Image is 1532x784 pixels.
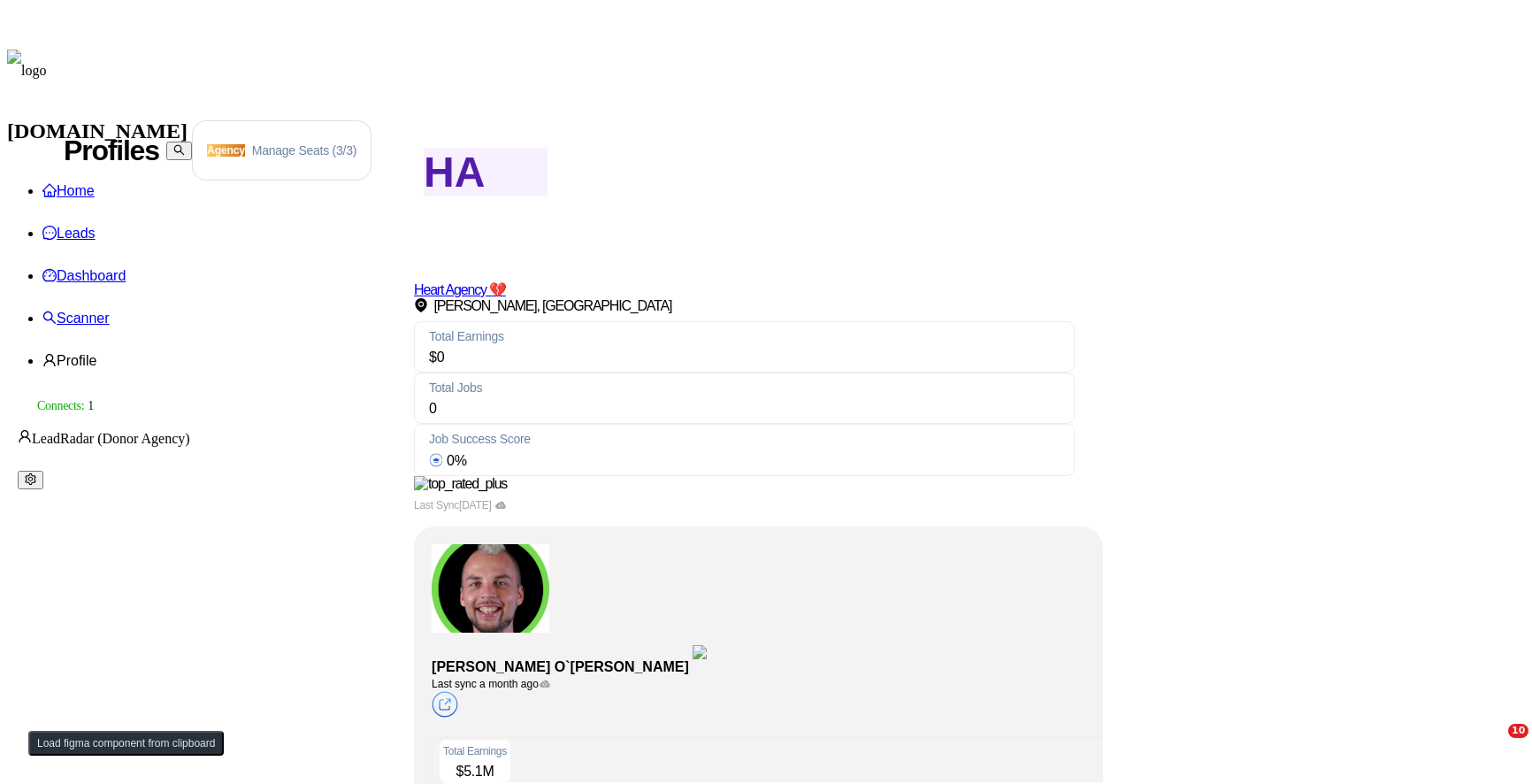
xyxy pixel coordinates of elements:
li: Home [42,170,1525,212]
span: Scanner [57,311,110,326]
li: Profile [42,340,1525,382]
span: Profile [57,353,96,368]
li: Dashboard [42,255,1525,297]
span: user [18,429,32,443]
span: Total Jobs [429,380,482,395]
span: [PERSON_NAME], [GEOGRAPHIC_DATA] [414,298,671,313]
span: Connects: [37,396,84,416]
span: Agency [207,144,245,157]
span: search [173,144,185,156]
span: 10 [1508,724,1528,738]
h1: [DOMAIN_NAME] [7,110,1525,152]
a: homeHome [42,183,95,198]
span: Manage Seats (3/3) [252,143,356,158]
span: search [42,311,57,325]
img: top_rated [693,645,709,663]
strong: [PERSON_NAME] O`[PERSON_NAME] [432,659,709,674]
span: Total Earnings [429,329,504,343]
a: setting [18,472,43,487]
span: Total Earnings [443,745,507,757]
span: Home [57,183,95,198]
span: message [42,226,57,240]
span: Dashboard [57,268,126,283]
span: 0 % [429,453,467,468]
span: dashboard [42,268,57,282]
iframe: Intercom live chat [1472,724,1514,766]
span: user [42,353,57,367]
img: logo [7,50,46,92]
img: upwork-logo.png [18,399,32,413]
span: Leads [57,226,96,241]
span: Profiles [64,135,159,167]
span: Last Sync [DATE] [414,499,506,511]
span: $ 5.1M [456,764,494,779]
span: Last sync a month ago [432,678,550,690]
span: 0 [429,401,437,416]
span: $ 0 [429,350,444,365]
a: dashboardDashboard [42,268,126,283]
a: messageLeads [42,212,1525,255]
span: Job Success Score [429,432,531,446]
a: Heart Agency 💔 [414,282,506,297]
span: setting [25,473,36,485]
button: search [166,142,192,160]
img: USER [432,544,549,633]
span: environment [414,298,428,312]
a: searchScanner [42,311,110,326]
li: Scanner [42,297,1525,340]
img: top_rated_plus [414,476,511,496]
span: home [42,183,57,197]
button: setting [18,471,43,489]
li: Leads [42,212,1525,255]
